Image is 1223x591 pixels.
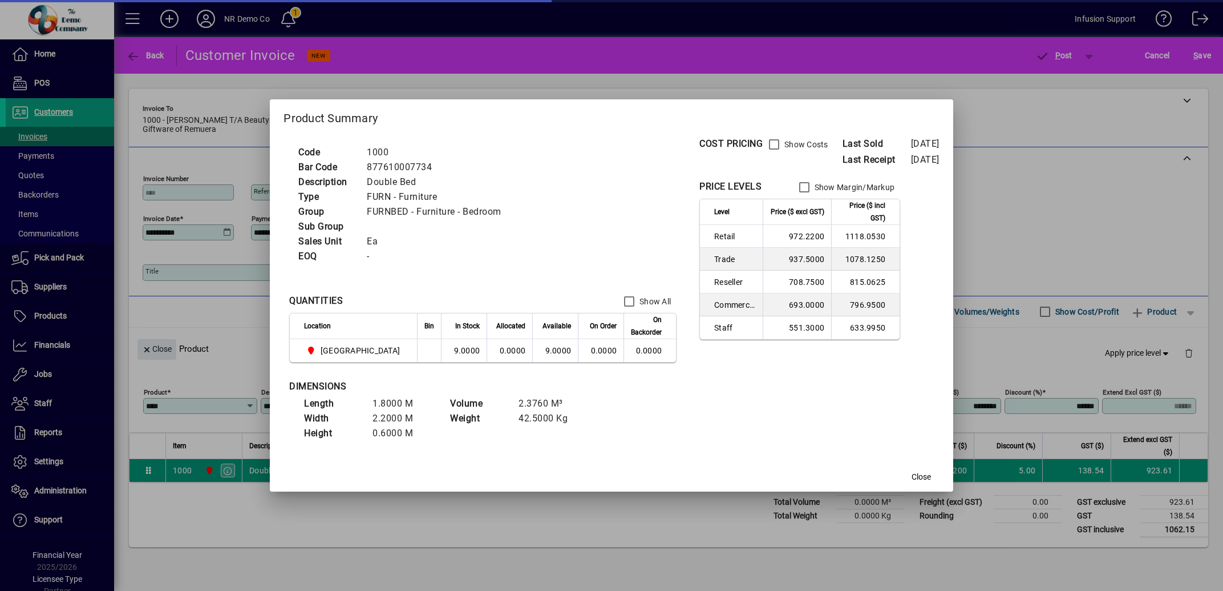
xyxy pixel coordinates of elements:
span: Price ($ excl GST) [771,206,824,218]
td: 2.3760 M³ [513,396,581,411]
td: Sub Group [293,219,361,234]
span: On Backorder [631,313,662,339]
span: [DATE] [911,154,939,165]
td: 633.9950 [831,316,900,339]
td: Double Bed [361,175,515,190]
td: 551.3000 [763,316,831,339]
label: Show Margin/Markup [812,182,895,193]
button: Close [903,467,939,487]
td: 708.7500 [763,271,831,294]
td: Type [293,190,361,204]
h2: Product Summary [270,99,953,132]
td: Length [298,396,367,411]
span: Trade [714,254,756,265]
span: [DATE] [911,138,939,149]
td: Code [293,145,361,160]
td: 972.2200 [763,225,831,248]
td: FURNBED - Furniture - Bedroom [361,204,515,219]
td: 42.5000 Kg [513,411,581,426]
div: DIMENSIONS [289,380,574,393]
span: Last Sold [843,137,911,151]
td: 877610007734 [361,160,515,175]
td: 9.0000 [532,339,578,362]
td: Description [293,175,361,190]
td: Weight [444,411,513,426]
span: 0.0000 [591,346,617,355]
span: Reseller [714,276,756,288]
td: Sales Unit [293,234,361,249]
td: 0.0000 [623,339,676,362]
span: Commercial [714,299,756,311]
td: Width [298,411,367,426]
span: Bin [424,320,434,332]
td: Ea [361,234,515,249]
td: EOQ [293,249,361,264]
span: Retail [714,231,756,242]
td: 937.5000 [763,248,831,271]
div: PRICE LEVELS [699,180,762,194]
td: 693.0000 [763,294,831,316]
label: Show Costs [782,139,828,150]
td: - [361,249,515,264]
td: 2.2000 M [367,411,435,426]
span: On Order [590,320,617,332]
span: Christchurch [304,344,404,357]
td: 1000 [361,145,515,160]
span: Available [542,320,571,332]
td: Volume [444,396,513,411]
td: 1118.0530 [831,225,900,248]
td: 1078.1250 [831,248,900,271]
td: 0.6000 M [367,426,435,441]
td: 796.9500 [831,294,900,316]
td: Group [293,204,361,219]
span: Last Receipt [843,153,911,167]
td: 9.0000 [441,339,487,362]
td: Height [298,426,367,441]
span: Level [714,206,730,218]
td: 1.8000 M [367,396,435,411]
span: [GEOGRAPHIC_DATA] [321,345,400,356]
td: 815.0625 [831,271,900,294]
span: Allocated [496,320,525,332]
span: Close [912,471,931,483]
span: Staff [714,322,756,333]
span: Price ($ incl GST) [839,199,885,224]
span: Location [304,320,331,332]
span: In Stock [455,320,480,332]
div: COST PRICING [699,137,763,151]
label: Show All [637,296,671,307]
div: QUANTITIES [289,294,343,308]
td: FURN - Furniture [361,190,515,204]
td: Bar Code [293,160,361,175]
td: 0.0000 [487,339,532,362]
